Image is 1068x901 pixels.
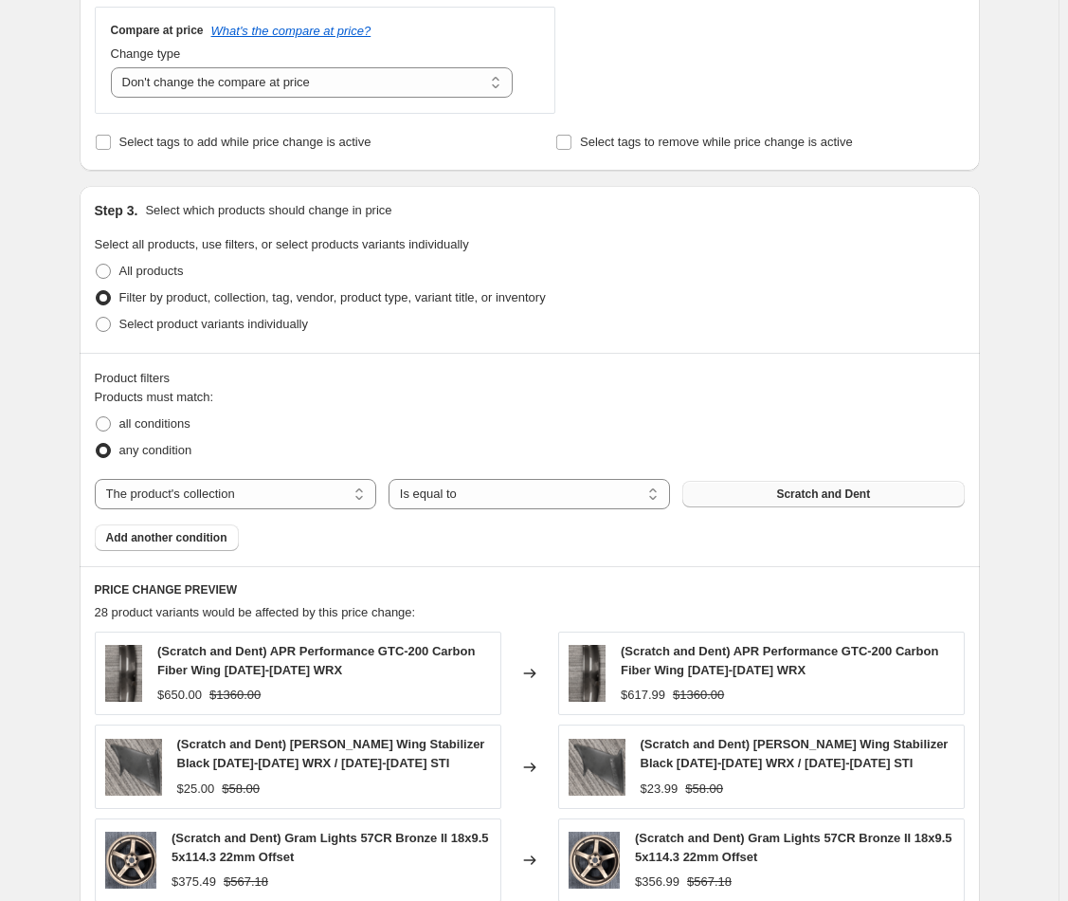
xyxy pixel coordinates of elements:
[641,737,949,770] span: (Scratch and Dent) [PERSON_NAME] Wing Stabilizer Black [DATE]-[DATE] WRX / [DATE]-[DATE] STI
[673,686,724,705] strike: $1360.00
[95,237,469,251] span: Select all products, use filters, or select products variants individually
[222,780,260,799] strike: $58.00
[211,24,371,38] button: What's the compare at price?
[119,416,190,431] span: all conditions
[635,873,679,892] div: $356.99
[641,780,679,799] div: $23.99
[105,645,142,702] img: scratch-and-dent-apr-performance-gtc-200-carbon-fiber-wing-2022-2024-wrx-as-105982-sad-1231-96243...
[119,443,192,457] span: any condition
[111,46,181,61] span: Change type
[224,873,268,892] strike: $567.18
[157,644,475,677] span: (Scratch and Dent) APR Performance GTC-200 Carbon Fiber Wing [DATE]-[DATE] WRX
[95,524,239,551] button: Add another condition
[119,264,184,278] span: All products
[621,644,938,677] span: (Scratch and Dent) APR Performance GTC-200 Carbon Fiber Wing [DATE]-[DATE] WRX
[687,873,732,892] strike: $567.18
[621,686,665,705] div: $617.99
[119,290,546,304] span: Filter by product, collection, tag, vendor, product type, variant title, or inventory
[177,780,215,799] div: $25.00
[95,582,965,598] h6: PRICE CHANGE PREVIEW
[145,201,391,220] p: Select which products should change in price
[569,832,621,889] img: scratch-and-dent-gram-lights-57cr-bronze-ii-18x95-5x1143-38mm-offset-2015-2024-wrx-2011-2021-sti-...
[177,737,485,770] span: (Scratch and Dent) [PERSON_NAME] Wing Stabilizer Black [DATE]-[DATE] WRX / [DATE]-[DATE] STI
[685,780,723,799] strike: $58.00
[95,201,138,220] h2: Step 3.
[569,645,606,702] img: scratch-and-dent-apr-performance-gtc-200-carbon-fiber-wing-2022-2024-wrx-as-105982-sad-1231-96243...
[105,832,157,889] img: scratch-and-dent-gram-lights-57cr-bronze-ii-18x95-5x1143-38mm-offset-2015-2024-wrx-2011-2021-sti-...
[106,530,227,545] span: Add another condition
[172,873,216,892] div: $375.49
[119,317,308,331] span: Select product variants individually
[209,686,261,705] strike: $1360.00
[776,487,870,502] span: Scratch and Dent
[95,369,965,388] div: Product filters
[682,481,964,507] button: Scratch and Dent
[105,739,162,796] img: scratch-and-dent-perrin-wing-stabilizer-black-2015-2021-wrx-2015-2021-sti-psp-bdy-103bk-sad-1233-...
[157,686,202,705] div: $650.00
[111,23,204,38] h3: Compare at price
[569,739,625,796] img: scratch-and-dent-perrin-wing-stabilizer-black-2015-2021-wrx-2015-2021-sti-psp-bdy-103bk-sad-1233-...
[635,831,951,864] span: (Scratch and Dent) Gram Lights 57CR Bronze II 18x9.5 5x114.3 22mm Offset
[95,605,416,619] span: 28 product variants would be affected by this price change:
[580,135,853,149] span: Select tags to remove while price change is active
[95,390,214,404] span: Products must match:
[119,135,371,149] span: Select tags to add while price change is active
[172,831,488,864] span: (Scratch and Dent) Gram Lights 57CR Bronze II 18x9.5 5x114.3 22mm Offset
